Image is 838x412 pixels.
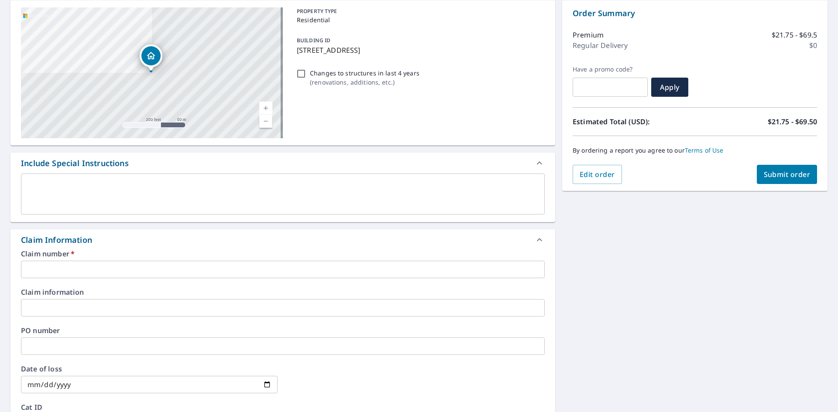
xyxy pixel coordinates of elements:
p: PROPERTY TYPE [297,7,541,15]
p: BUILDING ID [297,37,330,44]
p: Estimated Total (USD): [573,116,695,127]
div: Include Special Instructions [10,153,555,174]
p: $21.75 - $69.5 [772,30,817,40]
p: Residential [297,15,541,24]
p: Regular Delivery [573,40,628,51]
label: PO number [21,327,545,334]
div: Dropped pin, building 1, Residential property, 8005 Hickory Nut Grove Rd Cary, IL 60013 [140,44,162,72]
a: Current Level 17, Zoom In [259,102,272,115]
span: Edit order [580,170,615,179]
label: Claim information [21,289,545,296]
p: $0 [809,40,817,51]
div: Claim Information [21,234,92,246]
p: ( renovations, additions, etc. ) [310,78,419,87]
p: Changes to structures in last 4 years [310,68,419,78]
span: Apply [658,82,681,92]
button: Apply [651,78,688,97]
button: Edit order [573,165,622,184]
p: $21.75 - $69.50 [768,116,817,127]
label: Have a promo code? [573,65,648,73]
p: Order Summary [573,7,817,19]
div: Claim Information [10,229,555,250]
div: Include Special Instructions [21,157,129,169]
span: Submit order [764,170,811,179]
p: By ordering a report you agree to our [573,146,817,154]
a: Terms of Use [685,146,724,154]
label: Date of loss [21,365,278,372]
a: Current Level 17, Zoom Out [259,115,272,128]
button: Submit order [757,165,817,184]
label: Claim number [21,250,545,257]
p: [STREET_ADDRESS] [297,45,541,55]
label: Cat ID [21,404,545,411]
p: Premium [573,30,604,40]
